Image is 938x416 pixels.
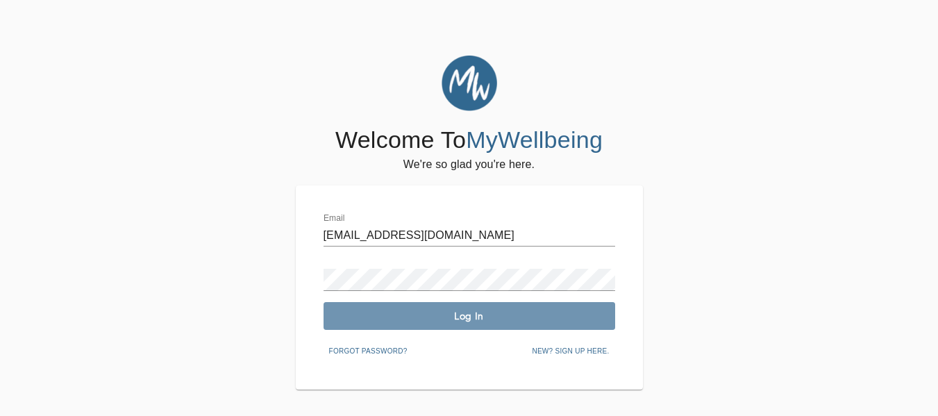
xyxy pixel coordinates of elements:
[532,345,609,358] span: New? Sign up here.
[335,126,603,155] h4: Welcome To
[329,345,408,358] span: Forgot password?
[526,341,614,362] button: New? Sign up here.
[324,215,345,223] label: Email
[466,126,603,153] span: MyWellbeing
[324,302,615,330] button: Log In
[403,155,535,174] h6: We're so glad you're here.
[442,56,497,111] img: MyWellbeing
[324,344,413,356] a: Forgot password?
[324,341,413,362] button: Forgot password?
[329,310,610,323] span: Log In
